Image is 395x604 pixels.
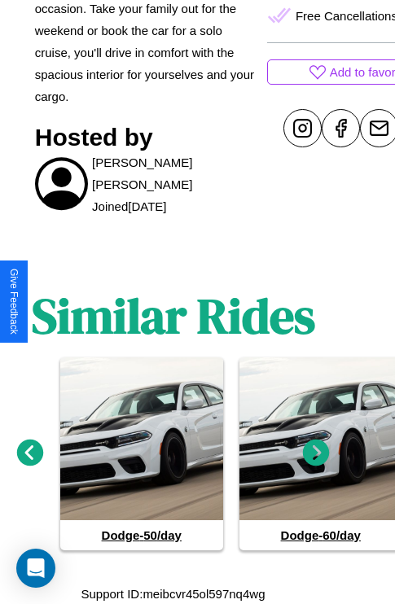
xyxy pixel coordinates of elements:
[35,124,259,151] h3: Hosted by
[60,357,223,550] a: Dodge-50/day
[92,195,166,217] p: Joined [DATE]
[92,151,259,195] p: [PERSON_NAME] [PERSON_NAME]
[60,520,223,550] h4: Dodge - 50 /day
[32,282,315,349] h1: Similar Rides
[8,269,20,335] div: Give Feedback
[16,549,55,588] div: Open Intercom Messenger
